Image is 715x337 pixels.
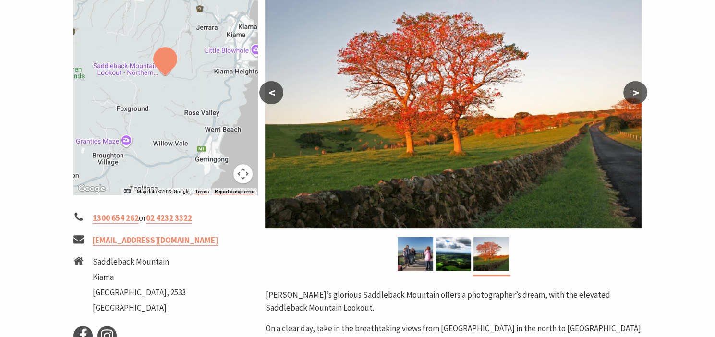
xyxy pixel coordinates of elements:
[124,188,131,195] button: Keyboard shortcuts
[214,189,254,194] a: Report a map error
[93,301,186,314] li: [GEOGRAPHIC_DATA]
[146,213,192,224] a: 02 4232 3322
[233,164,253,183] button: Map camera controls
[76,182,108,195] a: Click to see this area on Google Maps
[93,271,186,284] li: Kiama
[259,81,283,104] button: <
[73,212,258,225] li: or
[194,189,208,194] a: Terms
[93,235,218,246] a: [EMAIL_ADDRESS][DOMAIN_NAME]
[436,237,471,271] img: Saddleback
[93,255,186,268] li: Saddleback Mountain
[473,237,509,271] img: Saddleback Lookout
[623,81,647,104] button: >
[93,286,186,299] li: [GEOGRAPHIC_DATA], 2533
[76,182,108,195] img: Google
[136,189,189,194] span: Map data ©2025 Google
[265,289,642,314] p: [PERSON_NAME]’s glorious Saddleback Mountain offers a photographer’s dream, with the elevated Sad...
[93,213,139,224] a: 1300 654 262
[398,237,433,271] img: Saddleback Mountain Lookout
